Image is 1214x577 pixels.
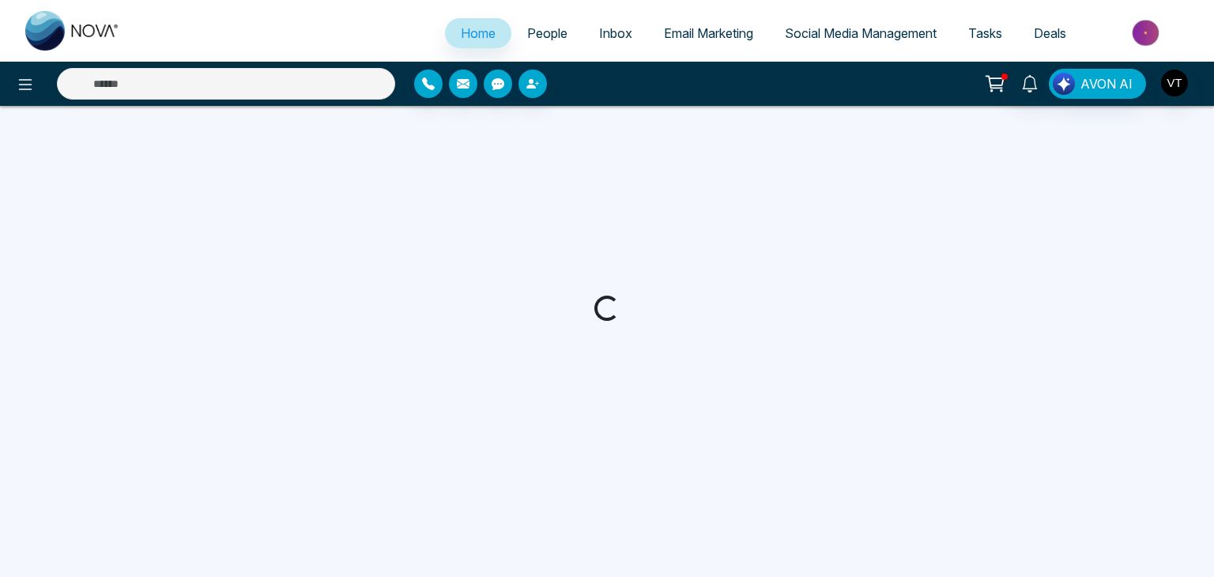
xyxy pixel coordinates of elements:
[511,18,583,48] a: People
[1049,69,1146,99] button: AVON AI
[1161,70,1188,96] img: User Avatar
[25,11,120,51] img: Nova CRM Logo
[769,18,952,48] a: Social Media Management
[599,25,632,41] span: Inbox
[952,18,1018,48] a: Tasks
[968,25,1002,41] span: Tasks
[1053,73,1075,95] img: Lead Flow
[583,18,648,48] a: Inbox
[1080,74,1133,93] span: AVON AI
[1034,25,1066,41] span: Deals
[527,25,567,41] span: People
[445,18,511,48] a: Home
[1018,18,1082,48] a: Deals
[648,18,769,48] a: Email Marketing
[664,25,753,41] span: Email Marketing
[1090,15,1205,51] img: Market-place.gif
[461,25,496,41] span: Home
[785,25,937,41] span: Social Media Management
